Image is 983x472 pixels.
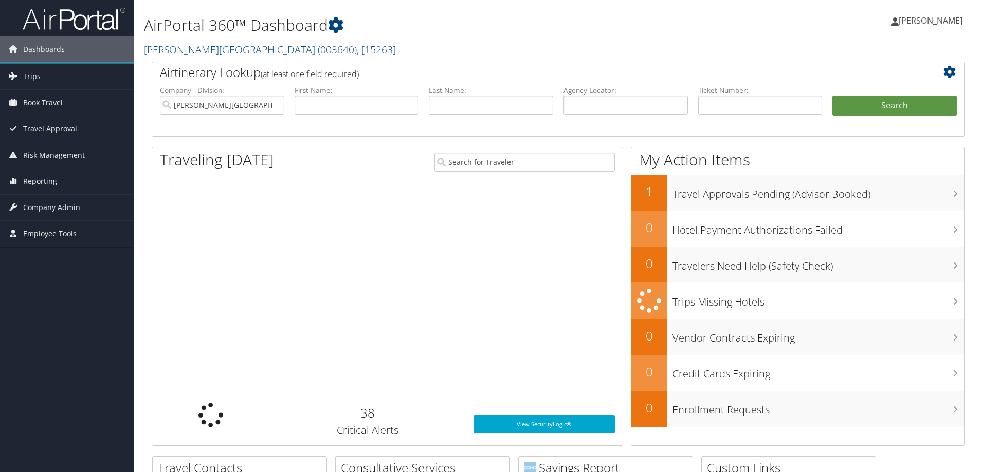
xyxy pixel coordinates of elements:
[295,85,419,96] label: First Name:
[832,96,957,116] button: Search
[278,404,458,422] h2: 38
[261,68,359,80] span: (at least one field required)
[631,149,964,171] h1: My Action Items
[631,327,667,345] h2: 0
[23,64,41,89] span: Trips
[23,142,85,168] span: Risk Management
[631,282,964,319] a: Trips Missing Hotels
[23,195,80,220] span: Company Admin
[672,218,964,237] h3: Hotel Payment Authorizations Failed
[631,319,964,355] a: 0Vendor Contracts Expiring
[631,211,964,247] a: 0Hotel Payment Authorizations Failed
[631,363,667,381] h2: 0
[631,355,964,391] a: 0Credit Cards Expiring
[672,326,964,345] h3: Vendor Contracts Expiring
[899,15,962,26] span: [PERSON_NAME]
[631,247,964,282] a: 0Travelers Need Help (Safety Check)
[160,149,274,171] h1: Traveling [DATE]
[891,5,973,36] a: [PERSON_NAME]
[23,168,57,194] span: Reporting
[160,64,889,81] h2: Airtinerary Lookup
[23,221,77,247] span: Employee Tools
[278,423,458,438] h3: Critical Alerts
[672,290,964,309] h3: Trips Missing Hotels
[144,43,396,56] a: [PERSON_NAME][GEOGRAPHIC_DATA]
[631,399,667,417] h2: 0
[23,7,125,31] img: airportal-logo.png
[474,415,615,433] a: View SecurityLogic®
[23,90,63,116] span: Book Travel
[672,398,964,417] h3: Enrollment Requests
[144,14,697,36] h1: AirPortal 360™ Dashboard
[631,175,964,211] a: 1Travel Approvals Pending (Advisor Booked)
[631,255,667,272] h2: 0
[23,116,77,142] span: Travel Approval
[672,362,964,381] h3: Credit Cards Expiring
[429,85,553,96] label: Last Name:
[672,182,964,201] h3: Travel Approvals Pending (Advisor Booked)
[23,36,65,62] span: Dashboards
[160,85,284,96] label: Company - Division:
[672,254,964,273] h3: Travelers Need Help (Safety Check)
[357,43,396,56] span: , [ 15263 ]
[631,391,964,427] a: 0Enrollment Requests
[698,85,823,96] label: Ticket Number:
[434,153,615,172] input: Search for Traveler
[631,183,667,200] h2: 1
[563,85,688,96] label: Agency Locator:
[631,219,667,236] h2: 0
[318,43,357,56] span: ( 003640 )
